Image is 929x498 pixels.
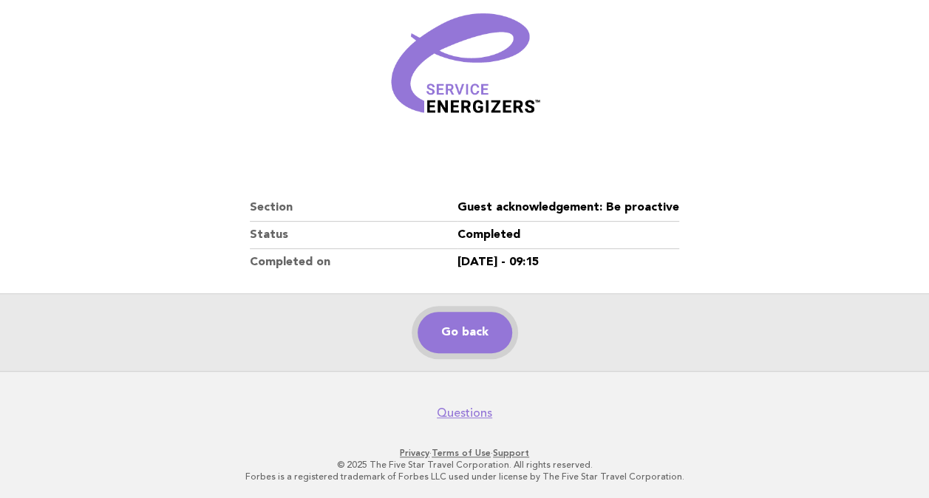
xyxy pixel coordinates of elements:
a: Terms of Use [432,448,491,458]
p: Forbes is a registered trademark of Forbes LLC used under license by The Five Star Travel Corpora... [21,471,908,482]
a: Support [493,448,529,458]
dt: Section [250,194,457,222]
dd: Completed [457,222,679,249]
dd: Guest acknowledgement: Be proactive [457,194,679,222]
a: Privacy [400,448,429,458]
p: © 2025 The Five Star Travel Corporation. All rights reserved. [21,459,908,471]
p: · · [21,447,908,459]
dt: Status [250,222,457,249]
dd: [DATE] - 09:15 [457,249,679,276]
dt: Completed on [250,249,457,276]
a: Questions [437,406,492,420]
a: Go back [418,312,512,353]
